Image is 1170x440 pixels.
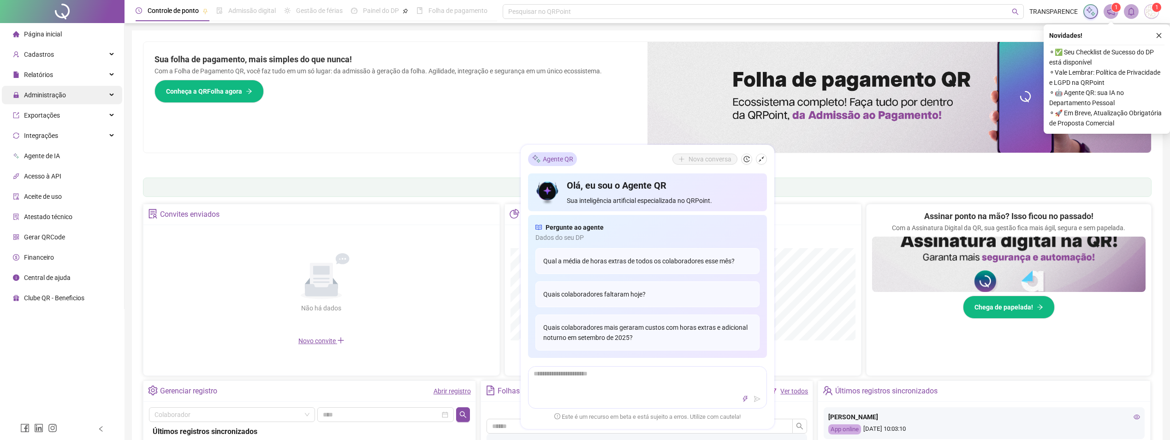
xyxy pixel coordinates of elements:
div: Gerenciar registro [160,383,217,399]
span: notification [1107,7,1115,16]
h2: Sua folha de pagamento, mais simples do que nunca! [154,53,636,66]
span: exclamation-circle [554,413,560,419]
span: Gerar QRCode [24,233,65,241]
span: sync [13,132,19,139]
button: Conheça a QRFolha agora [154,80,264,103]
span: search [459,411,467,418]
span: facebook [20,423,30,433]
span: dashboard [351,7,357,14]
span: eye [1134,414,1140,420]
sup: 1 [1111,3,1121,12]
span: Chega de papelada! [974,302,1033,312]
button: thunderbolt [740,393,751,404]
span: thunderbolt [742,396,748,402]
span: file-done [216,7,223,14]
span: gift [13,295,19,301]
span: left [98,426,104,432]
span: Página inicial [24,30,62,38]
span: book [416,7,423,14]
div: Quais colaboradores faltaram hoje? [535,281,760,307]
span: Folha de pagamento [428,7,487,14]
span: close [1156,32,1162,39]
span: Este é um recurso em beta e está sujeito a erros. Utilize com cautela! [554,412,741,422]
span: pushpin [202,8,208,14]
p: Com a Folha de Pagamento QR, você faz tudo em um só lugar: da admissão à geração da folha. Agilid... [154,66,636,76]
button: send [752,393,763,404]
span: Agente de IA [24,152,60,160]
span: Painel do DP [363,7,399,14]
a: Ver todos [780,387,808,395]
span: file-text [486,386,495,395]
div: Folhas de ponto [498,383,550,399]
span: bell [1127,7,1135,16]
span: Cadastros [24,51,54,58]
div: Quais colaboradores mais geraram custos com horas extras e adicional noturno em setembro de 2025? [535,315,760,351]
span: ⚬ 🚀 Em Breve, Atualização Obrigatória de Proposta Comercial [1049,108,1164,128]
sup: Atualize o seu contato no menu Meus Dados [1152,3,1161,12]
span: 1 [1155,4,1158,11]
span: Atestado técnico [24,213,72,220]
span: TRANSPARENCE [1029,6,1078,17]
span: setting [148,386,158,395]
div: Últimos registros sincronizados [835,383,938,399]
span: Controle de ponto [148,7,199,14]
span: Admissão digital [228,7,276,14]
span: info-circle [13,274,19,281]
span: Novidades ! [1049,30,1082,41]
span: linkedin [34,423,43,433]
img: banner%2F8d14a306-6205-4263-8e5b-06e9a85ad873.png [647,42,1152,153]
span: Clube QR - Beneficios [24,294,84,302]
img: icon [535,179,560,206]
span: Financeiro [24,254,54,261]
span: team [823,386,832,395]
span: Administração [24,91,66,99]
span: Dados do seu DP [535,232,760,243]
span: ⚬ Vale Lembrar: Política de Privacidade e LGPD na QRPoint [1049,67,1164,88]
div: App online [828,424,861,435]
h4: Olá, eu sou o Agente QR [567,179,759,192]
span: Aceite de uso [24,193,62,200]
div: Qual a média de horas extras de todos os colaboradores esse mês? [535,248,760,274]
span: clock-circle [136,7,142,14]
button: Chega de papelada! [963,296,1055,319]
span: export [13,112,19,119]
span: ⚬ ✅ Seu Checklist de Sucesso do DP está disponível [1049,47,1164,67]
span: qrcode [13,234,19,240]
span: file [13,71,19,78]
div: Convites enviados [160,207,220,222]
span: Pergunte ao agente [546,222,604,232]
div: Últimos registros sincronizados [153,426,466,437]
span: 1 [1115,4,1118,11]
div: Não há dados [279,303,364,313]
span: pushpin [403,8,408,14]
span: instagram [48,423,57,433]
span: home [13,31,19,37]
img: sparkle-icon.fc2bf0ac1784a2077858766a79e2daf3.svg [1086,6,1096,17]
span: sun [284,7,291,14]
p: Com a Assinatura Digital da QR, sua gestão fica mais ágil, segura e sem papelada. [892,223,1125,233]
span: pie-chart [510,209,519,219]
span: history [743,156,750,162]
span: solution [13,214,19,220]
div: [DATE] 10:03:10 [828,424,1140,435]
span: ⚬ 🤖 Agente QR: sua IA no Departamento Pessoal [1049,88,1164,108]
span: dollar [13,254,19,261]
img: sparkle-icon.fc2bf0ac1784a2077858766a79e2daf3.svg [532,154,541,164]
span: audit [13,193,19,200]
span: Conheça a QRFolha agora [166,86,242,96]
span: Sua inteligência artificial especializada no QRPoint. [567,196,759,206]
div: [PERSON_NAME] [828,412,1140,422]
span: shrink [758,156,765,162]
a: Abrir registro [434,387,471,395]
span: Acesso à API [24,172,61,180]
span: lock [13,92,19,98]
div: Agente QR [528,152,577,166]
span: api [13,173,19,179]
span: user-add [13,51,19,58]
h2: Assinar ponto na mão? Isso ficou no passado! [924,210,1093,223]
span: search [796,422,803,430]
span: arrow-right [1037,304,1043,310]
span: search [1012,8,1019,15]
span: plus [337,337,344,344]
span: Relatórios [24,71,53,78]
